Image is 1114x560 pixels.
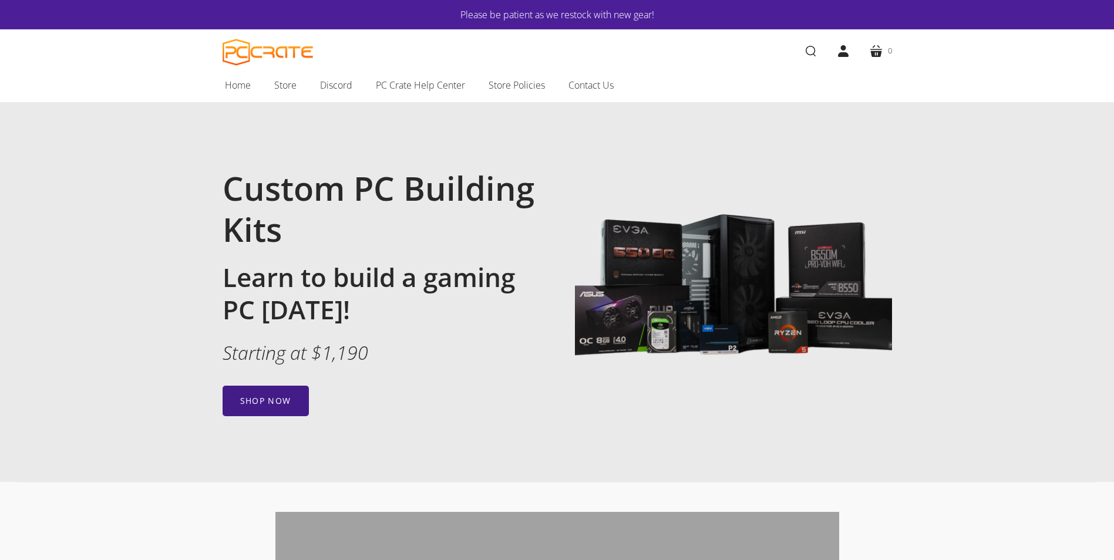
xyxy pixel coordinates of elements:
[225,77,251,93] span: Home
[205,73,910,102] nav: Main navigation
[223,167,540,249] h1: Custom PC Building Kits
[320,77,352,93] span: Discord
[223,39,314,66] a: PC CRATE
[888,45,892,57] span: 0
[223,340,368,365] em: Starting at $1,190
[568,77,614,93] span: Contact Us
[364,73,477,97] a: PC Crate Help Center
[258,7,857,22] a: Please be patient as we restock with new gear!
[557,73,625,97] a: Contact Us
[223,261,540,326] h2: Learn to build a gaming PC [DATE]!
[575,131,892,448] img: Image with gaming PC components including Lian Li 205 Lancool case, MSI B550M motherboard, EVGA 6...
[489,77,545,93] span: Store Policies
[213,73,262,97] a: Home
[308,73,364,97] a: Discord
[262,73,308,97] a: Store
[860,35,901,68] a: 0
[274,77,297,93] span: Store
[376,77,465,93] span: PC Crate Help Center
[223,386,309,416] a: Shop now
[477,73,557,97] a: Store Policies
